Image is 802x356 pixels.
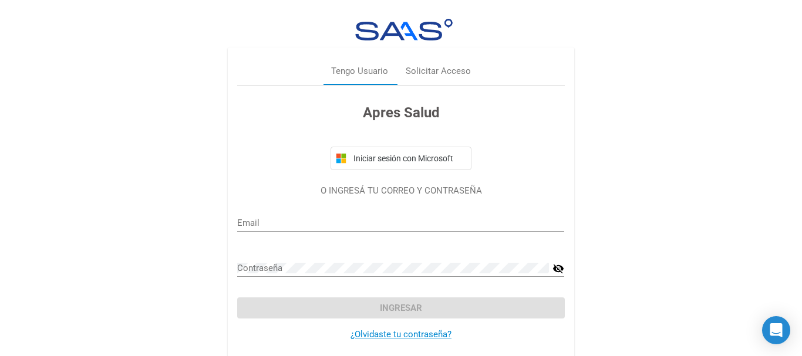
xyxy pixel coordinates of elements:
[331,65,388,78] div: Tengo Usuario
[380,303,422,313] span: Ingresar
[237,297,564,318] button: Ingresar
[331,147,471,170] button: Iniciar sesión con Microsoft
[237,102,564,123] h3: Apres Salud
[552,262,564,276] mat-icon: visibility_off
[406,65,471,78] div: Solicitar Acceso
[237,184,564,198] p: O INGRESÁ TU CORREO Y CONTRASEÑA
[351,329,451,340] a: ¿Olvidaste tu contraseña?
[351,154,466,163] span: Iniciar sesión con Microsoft
[762,316,790,344] div: Open Intercom Messenger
